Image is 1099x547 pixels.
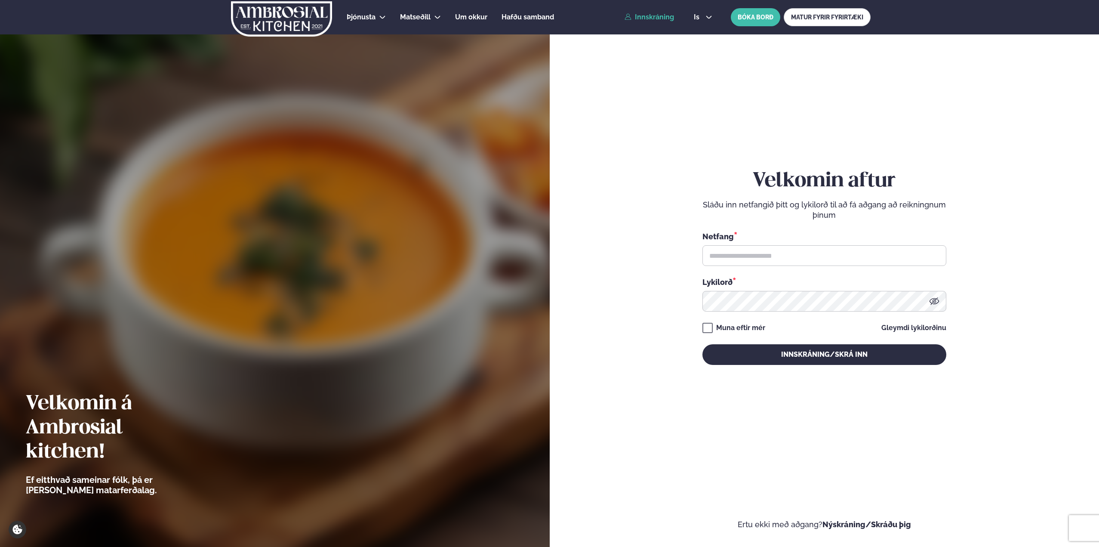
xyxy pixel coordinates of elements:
[702,344,946,365] button: Innskráning/Skrá inn
[502,13,554,21] span: Hafðu samband
[784,8,871,26] a: MATUR FYRIR FYRIRTÆKI
[822,520,911,529] a: Nýskráning/Skráðu þig
[731,8,780,26] button: BÓKA BORÐ
[702,169,946,193] h2: Velkomin aftur
[881,324,946,331] a: Gleymdi lykilorðinu
[455,12,487,22] a: Um okkur
[230,1,333,37] img: logo
[694,14,702,21] span: is
[687,14,719,21] button: is
[400,13,431,21] span: Matseðill
[26,475,204,495] p: Ef eitthvað sameinar fólk, þá er [PERSON_NAME] matarferðalag.
[702,276,946,287] div: Lykilorð
[26,392,204,464] h2: Velkomin á Ambrosial kitchen!
[502,12,554,22] a: Hafðu samband
[702,231,946,242] div: Netfang
[455,13,487,21] span: Um okkur
[400,12,431,22] a: Matseðill
[347,13,376,21] span: Þjónusta
[9,521,26,538] a: Cookie settings
[347,12,376,22] a: Þjónusta
[625,13,674,21] a: Innskráning
[702,200,946,220] p: Sláðu inn netfangið þitt og lykilorð til að fá aðgang að reikningnum þínum
[576,519,1074,530] p: Ertu ekki með aðgang?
